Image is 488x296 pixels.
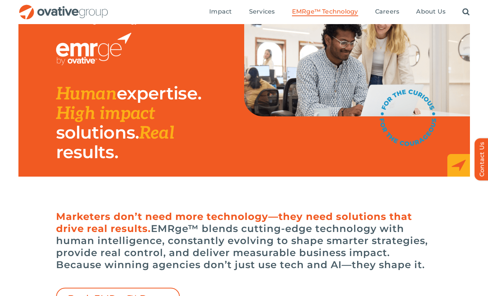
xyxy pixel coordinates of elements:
span: Marketers don’t need more technology—they need solutions that drive real results. [56,211,412,235]
a: Search [462,8,470,16]
span: Human [56,84,117,105]
span: Real [139,123,174,144]
span: Impact [209,8,232,15]
span: About Us [416,8,445,15]
img: EMRge Landing Page Header Image [244,3,470,116]
a: OG_Full_horizontal_RGB [18,4,109,11]
span: Services [249,8,275,15]
span: expertise. [117,82,201,104]
img: EMRge_HomePage_Elements_Arrow Box [447,154,470,177]
a: EMRge™ Technology [292,8,358,16]
span: High impact [56,103,155,124]
span: Careers [375,8,400,15]
a: Careers [375,8,400,16]
span: EMRge™ Technology [292,8,358,15]
span: solutions. [56,122,139,143]
img: EMRGE_RGB_wht [56,33,131,65]
a: Impact [209,8,232,16]
a: Services [249,8,275,16]
h6: EMRge™ blends cutting-edge technology with human intelligence, constantly evolving to shape smart... [56,211,432,271]
span: results. [56,141,118,163]
a: About Us [416,8,445,16]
